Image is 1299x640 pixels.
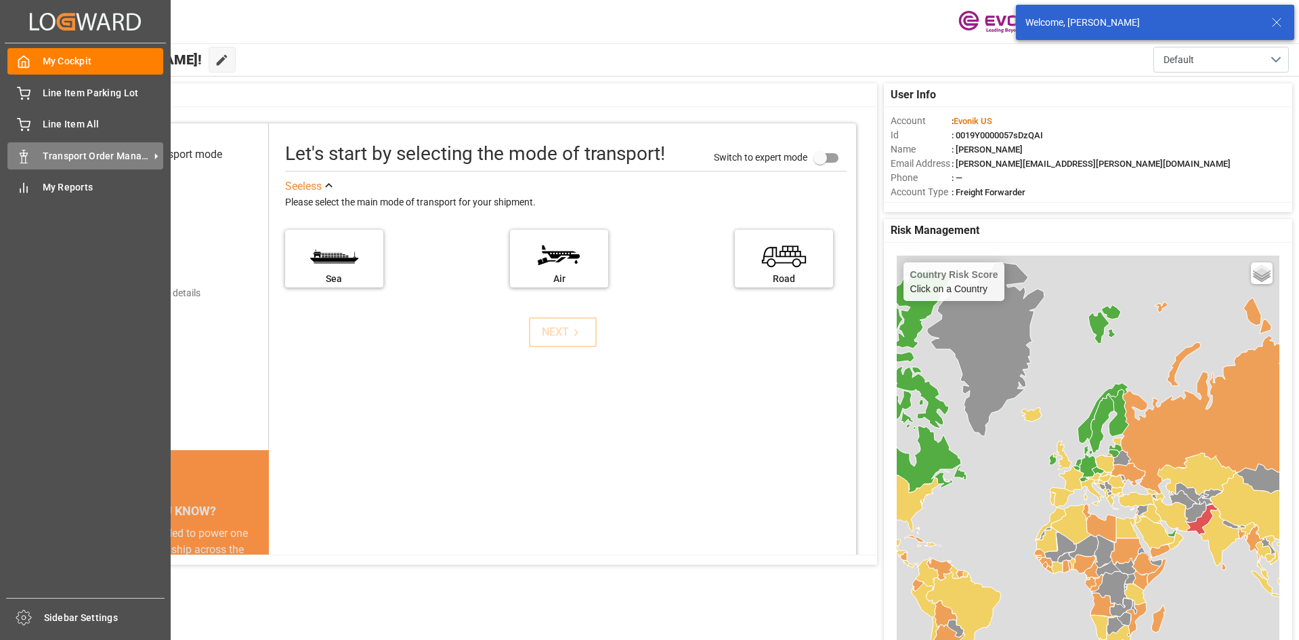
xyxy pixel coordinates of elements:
div: Welcome, [PERSON_NAME] [1025,16,1258,30]
span: Transport Order Management [43,149,150,163]
span: Hello [PERSON_NAME]! [56,47,202,73]
a: My Cockpit [7,48,163,75]
div: Let's start by selecting the mode of transport! [285,140,665,168]
div: Sea [292,272,377,286]
button: open menu [1153,47,1289,73]
a: Line Item Parking Lot [7,79,163,106]
span: My Reports [43,180,164,195]
a: My Reports [7,174,163,201]
h4: Country Risk Score [910,269,998,280]
div: DID YOU KNOW? [73,497,269,525]
span: : [PERSON_NAME][EMAIL_ADDRESS][PERSON_NAME][DOMAIN_NAME] [952,159,1231,169]
span: : Freight Forwarder [952,187,1025,197]
div: NEXT [542,324,583,340]
div: Road [742,272,826,286]
span: Evonik US [954,116,992,126]
span: Name [891,142,952,157]
span: : [PERSON_NAME] [952,144,1023,155]
img: Evonik-brand-mark-Deep-Purple-RGB.jpeg_1700498283.jpeg [958,10,1046,34]
div: Air [517,272,601,286]
span: Line Item All [43,117,164,132]
span: User Info [891,87,936,103]
div: See less [285,178,322,195]
span: : — [952,173,962,183]
span: Phone [891,171,952,185]
div: Click on a Country [910,269,998,294]
button: next slide / item [250,525,269,639]
span: : 0019Y0000057sDzQAI [952,130,1043,140]
span: Account Type [891,185,952,199]
span: Line Item Parking Lot [43,86,164,100]
span: Account [891,114,952,128]
div: Please select the main mode of transport for your shipment. [285,195,847,211]
span: My Cockpit [43,54,164,68]
a: Line Item All [7,111,163,138]
span: Switch to expert mode [714,151,807,162]
div: The energy needed to power one large container ship across the ocean in a single day is the same ... [89,525,253,623]
span: Sidebar Settings [44,611,165,625]
a: Layers [1251,262,1273,284]
span: Default [1164,53,1194,67]
button: NEXT [529,317,597,347]
span: : [952,116,992,126]
span: Risk Management [891,222,979,239]
span: Id [891,128,952,142]
span: Email Address [891,157,952,171]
